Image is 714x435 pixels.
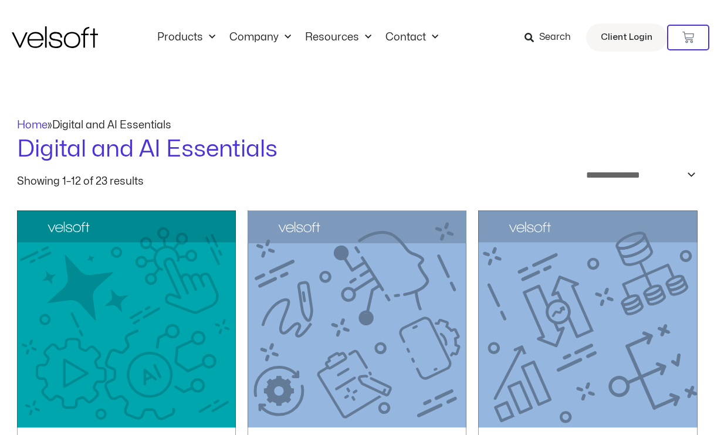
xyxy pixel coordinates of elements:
[17,133,698,166] h1: Digital and AI Essentials
[150,31,445,44] nav: Menu
[17,120,48,130] a: Home
[17,176,144,187] p: Showing 1–12 of 23 results
[378,31,445,44] a: ContactMenu Toggle
[150,31,222,44] a: ProductsMenu Toggle
[601,30,652,45] span: Client Login
[539,30,571,45] span: Search
[586,23,667,52] a: Client Login
[52,120,171,130] span: Digital and AI Essentials
[578,166,698,184] select: Shop order
[222,31,298,44] a: CompanyMenu Toggle
[298,31,378,44] a: ResourcesMenu Toggle
[12,26,98,48] img: Velsoft Training Materials
[524,28,579,47] a: Search
[17,120,171,130] span: »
